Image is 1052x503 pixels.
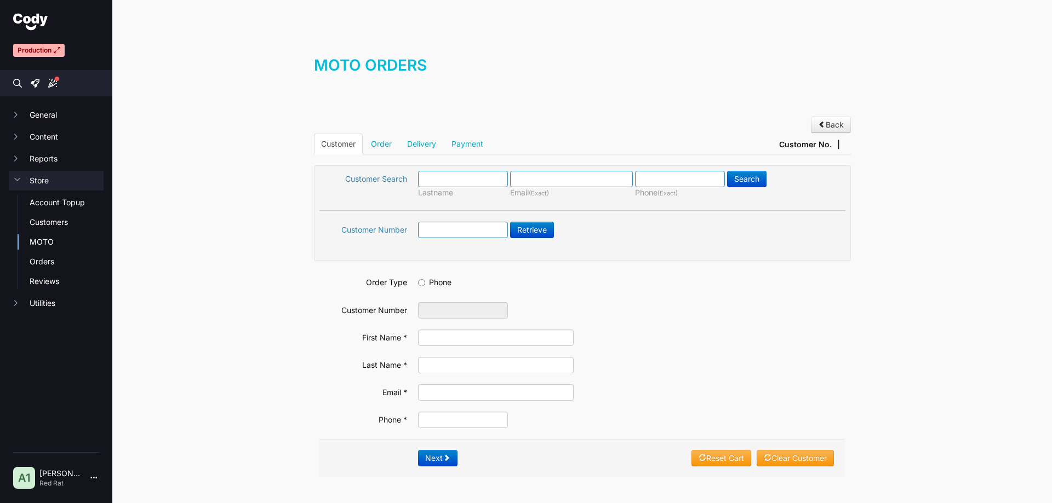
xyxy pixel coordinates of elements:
[1006,457,1052,503] iframe: LiveChat chat widget
[779,139,832,150] span: Customer No.
[319,384,407,398] label: Email *
[319,302,407,316] label: Customer Number
[9,127,104,147] button: Content
[39,479,82,488] p: Red Rat
[658,189,678,197] small: (Exact)
[691,450,751,466] a: Reset Cart
[319,329,407,343] label: First Name *
[30,276,104,287] a: Reviews
[418,187,510,198] div: Lastname
[529,189,549,197] small: (Exact)
[314,54,851,87] h1: MOTO Orders
[635,187,727,199] div: Phone
[418,279,425,286] input: Phone
[364,134,399,154] a: Order
[319,357,407,371] label: Last Name *
[400,134,443,154] a: Delivery
[30,256,104,267] a: Orders
[319,222,407,235] label: Customer Number
[9,171,104,190] button: Store
[13,44,65,57] div: production
[30,217,104,228] a: Customers
[30,197,104,208] a: Account Topup
[30,236,104,247] a: MOTO
[9,293,104,313] button: Utilities
[727,171,767,187] button: Search
[837,139,840,150] span: |
[319,274,407,288] label: Order Type
[39,468,82,479] p: [PERSON_NAME] | 1876
[418,450,458,466] button: Next
[510,222,554,238] button: Retrieve
[9,105,104,125] button: General
[319,171,407,184] label: Customer Search
[444,134,490,154] a: Payment
[418,274,451,288] label: Phone
[314,134,363,154] a: Customer
[811,117,851,133] a: Back
[757,450,834,466] a: Clear Customer
[510,187,635,199] div: Email
[319,412,407,425] label: Phone *
[9,149,104,169] button: Reports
